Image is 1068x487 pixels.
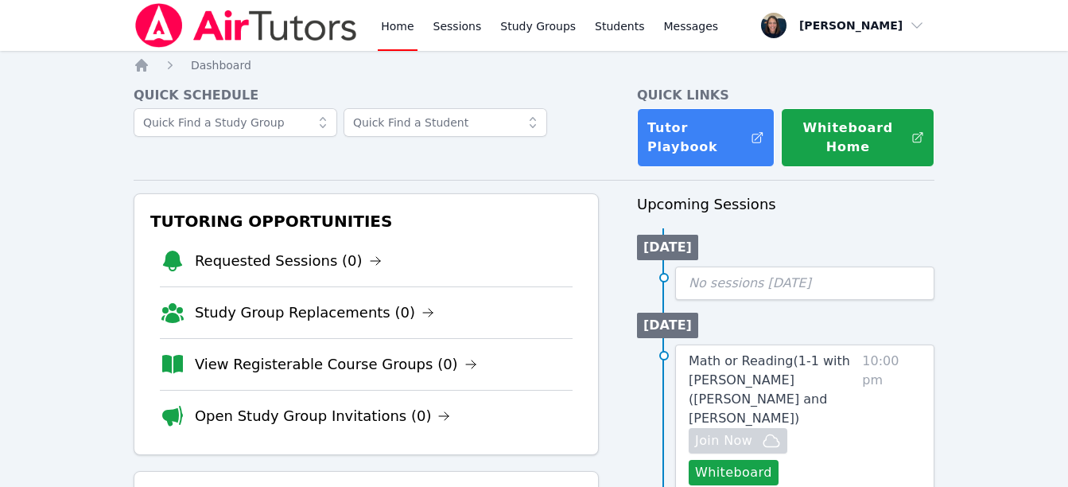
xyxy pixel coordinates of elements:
[689,352,856,428] a: Math or Reading(1-1 with [PERSON_NAME] ([PERSON_NAME] and [PERSON_NAME])
[637,86,934,105] h4: Quick Links
[695,431,752,450] span: Join Now
[134,86,599,105] h4: Quick Schedule
[134,3,359,48] img: Air Tutors
[637,313,698,338] li: [DATE]
[664,18,719,34] span: Messages
[134,57,934,73] nav: Breadcrumb
[689,460,779,485] button: Whiteboard
[195,405,451,427] a: Open Study Group Invitations (0)
[862,352,921,485] span: 10:00 pm
[191,59,251,72] span: Dashboard
[689,428,787,454] button: Join Now
[147,207,585,236] h3: Tutoring Opportunities
[195,250,382,272] a: Requested Sessions (0)
[344,108,547,137] input: Quick Find a Student
[637,193,934,216] h3: Upcoming Sessions
[781,108,934,167] button: Whiteboard Home
[191,57,251,73] a: Dashboard
[637,235,698,260] li: [DATE]
[689,275,811,290] span: No sessions [DATE]
[637,108,775,167] a: Tutor Playbook
[195,353,477,376] a: View Registerable Course Groups (0)
[195,302,434,324] a: Study Group Replacements (0)
[689,353,850,426] span: Math or Reading ( 1-1 with [PERSON_NAME] ([PERSON_NAME] and [PERSON_NAME] )
[134,108,337,137] input: Quick Find a Study Group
